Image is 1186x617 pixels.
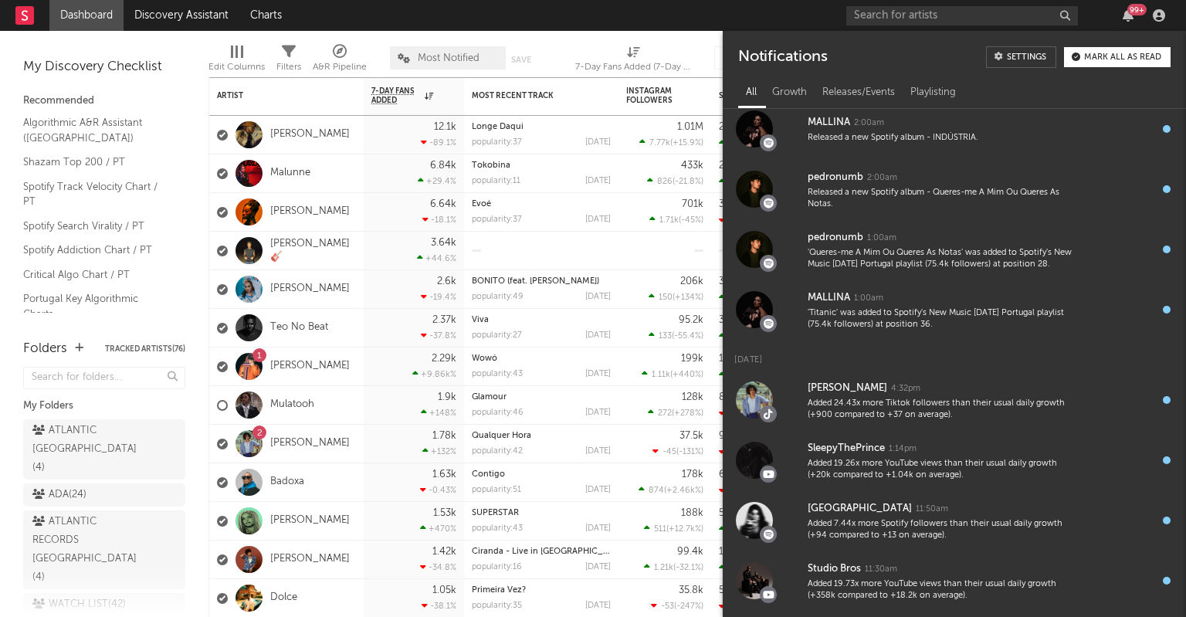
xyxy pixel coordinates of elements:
[639,485,703,495] div: ( )
[472,432,611,440] div: Qualquer Hora
[1084,53,1161,62] div: Mark all as read
[654,564,673,572] span: 1.21k
[719,524,751,534] div: 24.7k
[432,315,456,325] div: 2.37k
[642,369,703,379] div: ( )
[719,91,835,100] div: Spotify Monthly Listeners
[681,508,703,518] div: 188k
[472,563,522,571] div: popularity: 16
[677,547,703,557] div: 99.4k
[270,514,350,527] a: [PERSON_NAME]
[719,138,744,148] div: 653
[575,39,691,83] div: 7-Day Fans Added (7-Day Fans Added)
[472,486,521,494] div: popularity: 51
[472,548,628,556] a: Ciranda - Live in [GEOGRAPHIC_DATA]
[23,92,185,110] div: Recommended
[23,58,185,76] div: My Discovery Checklist
[808,398,1079,422] div: Added 24.43x more Tiktok followers than their usual daily growth (+900 compared to +37 on average).
[421,292,456,302] div: -19.4 %
[854,117,884,129] div: 2:00am
[430,199,456,209] div: 6.64k
[676,564,701,572] span: -32.1 %
[654,525,666,534] span: 511
[472,470,505,479] a: Contigo
[472,215,522,224] div: popularity: 37
[719,122,740,132] div: 218k
[23,510,185,589] a: ATLANTIC RECORDS [GEOGRAPHIC_DATA](4)
[270,238,356,264] a: [PERSON_NAME] 🎸
[891,383,920,395] div: 4:32pm
[32,422,141,477] div: ATLANTIC [GEOGRAPHIC_DATA] ( 4 )
[714,46,830,69] input: Search...
[472,331,522,340] div: popularity: 27
[23,483,185,507] a: ADA(24)
[270,283,350,296] a: [PERSON_NAME]
[472,470,611,479] div: Contigo
[723,280,1186,340] a: MALLINA1:00am'Titanic' was added to Spotify's New Music [DATE] Portugal playlist (75.4k followers...
[472,161,510,170] a: Tokobina
[270,167,310,180] a: Malunne
[657,178,673,186] span: 826
[867,232,896,244] div: 1:00am
[585,602,611,610] div: [DATE]
[472,277,599,286] a: BONITO (feat. [PERSON_NAME])
[808,187,1079,211] div: Released a new Spotify album - Queres-me A Mim Ou Queres As Notas.
[432,470,456,480] div: 1.63k
[472,354,611,363] div: Wowó
[585,524,611,533] div: [DATE]
[472,161,611,170] div: Tokobina
[23,340,67,358] div: Folders
[472,316,611,324] div: Viva
[659,332,672,341] span: 133
[585,486,611,494] div: [DATE]
[585,331,611,340] div: [DATE]
[723,490,1186,551] a: [GEOGRAPHIC_DATA]11:50amAdded 7.44x more Spotify followers than their usual daily growth (+94 com...
[719,276,740,286] div: 375k
[647,176,703,186] div: ( )
[916,503,948,515] div: 11:50am
[472,200,611,208] div: Evoé
[472,393,611,402] div: Glamour
[585,293,611,301] div: [DATE]
[23,593,185,616] a: WATCH LIST(42)
[472,509,519,517] a: SUPERSTAR
[669,525,701,534] span: +12.7k %
[472,123,524,131] a: Longe Daqui
[854,293,883,304] div: 1:00am
[738,80,764,106] div: All
[585,138,611,147] div: [DATE]
[472,409,524,417] div: popularity: 46
[723,370,1186,430] a: [PERSON_NAME]4:32pmAdded 24.43x more Tiktok followers than their usual daily growth (+900 compare...
[1127,4,1147,15] div: 99 +
[472,370,523,378] div: popularity: 43
[677,122,703,132] div: 1.01M
[585,409,611,417] div: [DATE]
[867,172,897,184] div: 2:00am
[808,578,1079,602] div: Added 19.73x more YouTube views than their usual daily growth (+358k compared to +18.2k on average).
[421,137,456,147] div: -89.1 %
[472,293,524,301] div: popularity: 49
[1064,47,1171,67] button: Mark all as read
[313,39,367,83] div: A&R Pipeline
[270,592,297,605] a: Dolce
[276,39,301,83] div: Filters
[433,508,456,518] div: 1.53k
[313,58,367,76] div: A&R Pipeline
[666,486,701,495] span: +2.46k %
[681,354,703,364] div: 199k
[432,354,456,364] div: 2.29k
[719,486,756,496] div: -4.68k
[719,215,754,225] div: -1.47k
[682,392,703,402] div: 128k
[1123,9,1133,22] button: 99+
[472,586,611,595] div: Primeira Vez?
[472,602,522,610] div: popularity: 35
[23,367,185,389] input: Search for folders...
[438,392,456,402] div: 1.9k
[719,470,741,480] div: 619k
[575,58,691,76] div: 7-Day Fans Added (7-Day Fans Added)
[421,331,456,341] div: -37.8 %
[418,53,479,63] span: Most Notified
[889,443,917,455] div: 1:14pm
[682,199,703,209] div: 701k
